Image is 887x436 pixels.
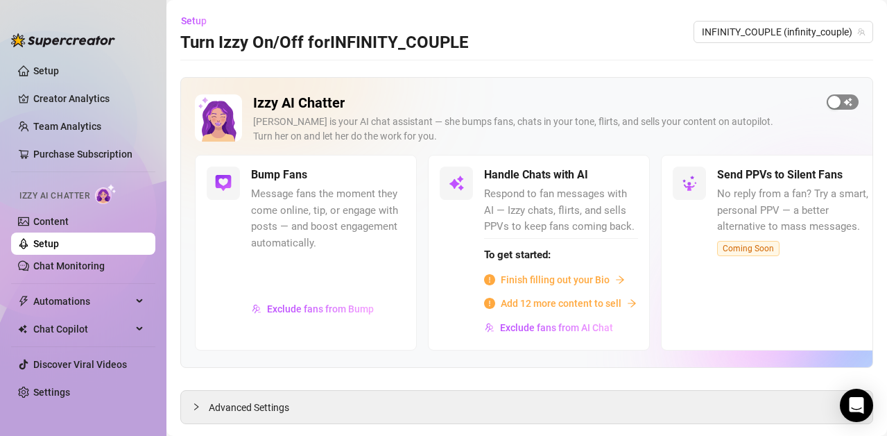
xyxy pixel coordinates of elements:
h2: Izzy AI Chatter [253,94,816,112]
h5: Send PPVs to Silent Fans [717,167,843,183]
span: arrow-right [627,299,637,308]
strong: To get started: [484,249,551,261]
div: [PERSON_NAME] is your AI chat assistant — she bumps fans, chats in your tone, flirts, and sells y... [253,115,816,144]
span: info-circle [484,274,495,285]
span: Exclude fans from Bump [267,303,374,315]
a: Purchase Subscription [33,143,144,165]
span: info-circle [484,298,495,309]
span: No reply from a fan? Try a smart, personal PPV — a better alternative to mass messages. [717,186,871,235]
img: svg%3e [485,323,494,333]
button: Exclude fans from Bump [251,298,374,320]
span: Respond to fan messages with AI — Izzy chats, flirts, and sells PPVs to keep fans coming back. [484,186,638,235]
span: Automations [33,290,132,312]
a: Team Analytics [33,121,101,132]
h3: Turn Izzy On/Off for INFINITY_COUPLE [180,32,469,54]
span: Finish filling out your Bio [501,272,610,287]
button: Exclude fans from AI Chat [484,317,614,339]
span: arrow-right [615,275,625,285]
span: team [857,28,866,36]
span: Advanced Settings [209,400,289,415]
span: Izzy AI Chatter [19,190,89,203]
div: collapsed [192,399,209,414]
img: svg%3e [215,175,232,192]
a: Chat Monitoring [33,260,105,271]
span: INFINITY_COUPLE (infinity_couple) [702,22,865,42]
a: Setup [33,65,59,76]
a: Setup [33,238,59,249]
img: Izzy AI Chatter [195,94,242,142]
img: AI Chatter [95,184,117,204]
a: Creator Analytics [33,87,144,110]
span: Exclude fans from AI Chat [500,322,613,333]
img: logo-BBDzfeDw.svg [11,33,115,47]
a: Content [33,216,69,227]
span: Add 12 more content to sell [501,296,621,311]
button: Setup [180,10,218,32]
img: svg%3e [681,175,698,192]
h5: Handle Chats with AI [484,167,588,183]
span: Chat Copilot [33,318,132,340]
a: Settings [33,387,70,398]
a: Discover Viral Videos [33,359,127,370]
span: Setup [181,15,207,26]
img: svg%3e [448,175,465,192]
span: Message fans the moment they come online, tip, or engage with posts — and boost engagement automa... [251,186,405,251]
span: Coming Soon [717,241,780,256]
img: svg%3e [252,304,261,314]
span: collapsed [192,403,200,411]
div: Open Intercom Messenger [840,389,873,422]
h5: Bump Fans [251,167,307,183]
img: Chat Copilot [18,324,27,334]
span: thunderbolt [18,296,29,307]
